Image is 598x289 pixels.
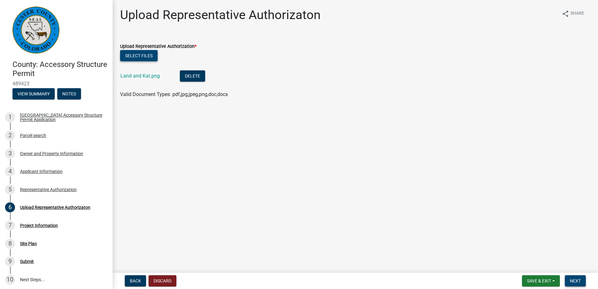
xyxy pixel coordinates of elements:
div: Applicant Information [20,169,63,174]
button: Next [565,275,586,286]
div: 9 [5,256,15,266]
span: Share [570,10,584,18]
span: Back [130,278,141,283]
label: Upload Representative Authorization [120,44,196,49]
div: Owner and Property Information [20,151,83,156]
div: 8 [5,239,15,249]
wm-modal-confirm: Delete Document [180,74,205,79]
button: Back [125,275,146,286]
span: Save & Exit [527,278,551,283]
wm-modal-confirm: Summary [13,92,55,97]
div: Parcel search [20,133,46,138]
div: Project Information [20,223,58,228]
wm-modal-confirm: Notes [57,92,81,97]
button: Discard [149,275,176,286]
button: Notes [57,88,81,99]
button: Delete [180,70,205,82]
div: 3 [5,149,15,159]
div: 1 [5,112,15,122]
div: 2 [5,130,15,140]
div: 6 [5,202,15,212]
div: Representative Authorization [20,187,77,192]
div: 4 [5,166,15,176]
button: View Summary [13,88,55,99]
div: 5 [5,185,15,195]
img: Custer County, Colorado [13,7,59,53]
a: Land and Kat.png [120,73,160,79]
span: Next [570,278,581,283]
div: Site Plan [20,241,37,246]
div: Submit [20,259,34,264]
div: 10 [5,275,15,285]
h4: County: Accessory Structure Permit [13,60,108,78]
span: Valid Document Types: pdf,jpg,jpeg,png,doc,docx [120,91,228,97]
span: 489423 [13,81,100,87]
div: 7 [5,221,15,231]
button: Select files [120,50,158,61]
div: [GEOGRAPHIC_DATA] Accessory Structure Permit Application [20,113,103,122]
i: share [562,10,569,18]
div: Upload Representative Authorizaton [20,205,90,210]
h1: Upload Representative Authorizaton [120,8,321,23]
button: shareShare [557,8,589,20]
button: Save & Exit [522,275,560,286]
